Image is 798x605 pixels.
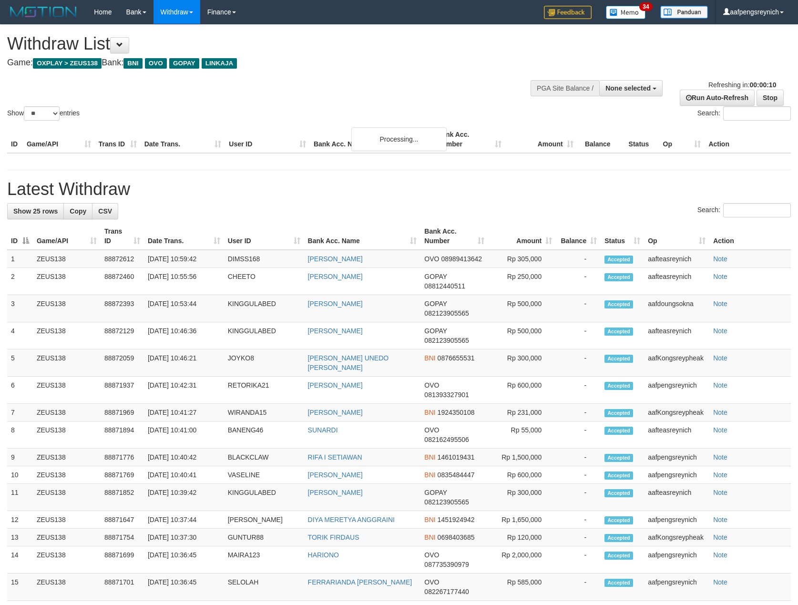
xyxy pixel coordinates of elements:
[144,546,224,574] td: [DATE] 10:36:45
[604,552,633,560] span: Accepted
[644,223,709,250] th: Op: activate to sort column ascending
[644,349,709,377] td: aafKongsreypheak
[101,377,144,404] td: 88871937
[144,322,224,349] td: [DATE] 10:46:36
[7,295,33,322] td: 3
[644,250,709,268] td: aafteasreynich
[144,268,224,295] td: [DATE] 10:55:56
[424,561,469,568] span: Copy 087735390979 to clipboard
[604,382,633,390] span: Accepted
[605,84,651,92] span: None selected
[308,516,395,523] a: DIYA MERETYA ANGGRAINI
[33,322,101,349] td: ZEUS138
[7,5,80,19] img: MOTION_logo.png
[713,471,727,479] a: Note
[24,106,60,121] select: Showentries
[424,409,435,416] span: BNI
[644,511,709,529] td: aafpengsreynich
[7,58,522,68] h4: Game: Bank:
[33,223,101,250] th: Game/API: activate to sort column ascending
[33,466,101,484] td: ZEUS138
[488,295,556,322] td: Rp 500,000
[705,126,791,153] th: Action
[33,295,101,322] td: ZEUS138
[7,466,33,484] td: 10
[13,207,58,215] span: Show 25 rows
[556,529,601,546] td: -
[308,255,363,263] a: [PERSON_NAME]
[224,421,304,449] td: BANENG46
[644,322,709,349] td: aafteasreynich
[308,354,389,371] a: [PERSON_NAME] UNEDO [PERSON_NAME]
[308,453,362,461] a: RIFA I SETIAWAN
[713,453,727,461] a: Note
[488,574,556,601] td: Rp 585,000
[424,551,439,559] span: OVO
[488,466,556,484] td: Rp 600,000
[33,574,101,601] td: ZEUS138
[7,574,33,601] td: 15
[697,106,791,121] label: Search:
[604,409,633,417] span: Accepted
[680,90,755,106] a: Run Auto-Refresh
[606,6,646,19] img: Button%20Memo.svg
[310,126,433,153] th: Bank Acc. Name
[488,377,556,404] td: Rp 600,000
[604,579,633,587] span: Accepted
[604,256,633,264] span: Accepted
[7,106,80,121] label: Show entries
[101,449,144,466] td: 88871776
[604,328,633,336] span: Accepted
[351,127,447,151] div: Processing...
[33,421,101,449] td: ZEUS138
[713,354,727,362] a: Note
[424,309,469,317] span: Copy 082123905565 to clipboard
[644,449,709,466] td: aafpengsreynich
[101,250,144,268] td: 88872612
[7,449,33,466] td: 9
[424,498,469,506] span: Copy 082123905565 to clipboard
[144,484,224,511] td: [DATE] 10:39:42
[697,203,791,217] label: Search:
[224,574,304,601] td: SELOLAH
[488,404,556,421] td: Rp 231,000
[644,295,709,322] td: aafdoungsokna
[224,546,304,574] td: MAIRA123
[308,327,363,335] a: [PERSON_NAME]
[101,529,144,546] td: 88871754
[424,273,447,280] span: GOPAY
[488,268,556,295] td: Rp 250,000
[308,533,359,541] a: TORIK FIRDAUS
[33,349,101,377] td: ZEUS138
[7,180,791,199] h1: Latest Withdraw
[308,381,363,389] a: [PERSON_NAME]
[141,126,225,153] th: Date Trans.
[144,404,224,421] td: [DATE] 10:41:27
[488,546,556,574] td: Rp 2,000,000
[599,80,663,96] button: None selected
[556,295,601,322] td: -
[7,223,33,250] th: ID: activate to sort column descending
[644,421,709,449] td: aafteasreynich
[604,427,633,435] span: Accepted
[488,421,556,449] td: Rp 55,000
[713,409,727,416] a: Note
[488,484,556,511] td: Rp 300,000
[713,489,727,496] a: Note
[308,471,363,479] a: [PERSON_NAME]
[601,223,644,250] th: Status: activate to sort column ascending
[33,546,101,574] td: ZEUS138
[144,349,224,377] td: [DATE] 10:46:21
[7,268,33,295] td: 2
[488,449,556,466] td: Rp 1,500,000
[101,574,144,601] td: 88871701
[23,126,95,153] th: Game/API
[433,126,505,153] th: Bank Acc. Number
[33,484,101,511] td: ZEUS138
[659,126,705,153] th: Op
[7,203,64,219] a: Show 25 rows
[424,588,469,595] span: Copy 082267177440 to clipboard
[556,349,601,377] td: -
[723,106,791,121] input: Search:
[556,449,601,466] td: -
